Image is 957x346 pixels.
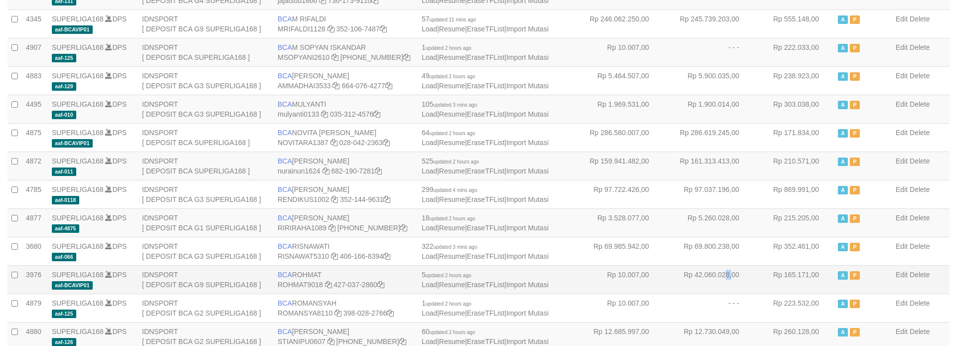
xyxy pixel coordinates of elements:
td: DPS [48,208,138,237]
a: Import Mutasi [506,82,549,90]
span: aaf-129 [52,82,76,91]
a: Import Mutasi [506,309,549,317]
a: Import Mutasi [506,53,549,61]
a: RENDIKUS1002 [278,195,329,203]
a: mulyanti0133 [278,110,319,118]
td: IDNSPORT [ DEPOSIT BCA G3 SUPERLIGA168 ] [138,95,274,123]
span: BCA [278,129,292,137]
td: IDNSPORT [ DEPOSIT BCA G1 SUPERLIGA168 ] [138,208,274,237]
a: EraseTFList [467,224,504,232]
td: Rp 223.532,00 [754,294,834,322]
span: aaf-4875 [52,224,79,233]
a: Copy RISNAWAT5310 to clipboard [331,252,338,260]
td: 4907 [22,38,48,66]
a: Load [422,25,437,33]
span: updated 3 mins ago [433,244,477,250]
td: IDNSPORT [ DEPOSIT BCA SUPERLIGA168 ] [138,152,274,180]
a: Load [422,82,437,90]
td: Rp 159.941.482,00 [574,152,664,180]
span: BCA [278,242,292,250]
td: IDNSPORT [ DEPOSIT BCA SUPERLIGA168 ] [138,38,274,66]
td: 4875 [22,123,48,152]
span: | | | [422,328,549,346]
span: Paused [850,101,860,109]
td: - - - [664,38,754,66]
td: [PERSON_NAME] 682-190-7281 [274,152,418,180]
td: ROHMAT 427-037-2860 [274,265,418,294]
a: SUPERLIGA168 [52,72,104,80]
span: 322 [422,242,477,250]
span: updated 3 mins ago [433,102,477,108]
span: Paused [850,129,860,138]
a: Delete [910,271,930,279]
td: Rp 69.985.942,00 [574,237,664,265]
td: 4877 [22,208,48,237]
a: SUPERLIGA168 [52,43,104,51]
a: SUPERLIGA168 [52,242,104,250]
td: DPS [48,294,138,322]
a: Copy 4062301418 to clipboard [403,53,410,61]
a: Edit [896,43,908,51]
span: Paused [850,328,860,337]
td: Rp 97.037.196,00 [664,180,754,208]
td: Rp 5.464.507,00 [574,66,664,95]
span: Active [838,328,848,337]
td: Rp 10.007,00 [574,294,664,322]
a: Copy MSOPYANI2610 to clipboard [331,53,338,61]
td: IDNSPORT [ DEPOSIT BCA G9 SUPERLIGA168 ] [138,9,274,38]
a: Resume [439,167,465,175]
a: Load [422,281,437,289]
a: Resume [439,53,465,61]
a: Import Mutasi [506,252,549,260]
a: RISNAWAT5310 [278,252,329,260]
span: aaf-0118 [52,196,79,204]
td: Rp 245.739.203,00 [664,9,754,38]
span: Active [838,300,848,308]
a: Edit [896,100,908,108]
td: MULYANTI 035-312-4576 [274,95,418,123]
td: [PERSON_NAME] 664-076-4277 [274,66,418,95]
td: Rp 161.313.413,00 [664,152,754,180]
span: 49 [422,72,475,80]
td: 4785 [22,180,48,208]
span: | | | [422,185,549,203]
td: NOVITA [PERSON_NAME] 028-042-2363 [274,123,418,152]
a: Edit [896,185,908,193]
a: NOVITARA1387 [278,139,328,147]
td: Rp 10.007,00 [574,38,664,66]
td: DPS [48,38,138,66]
span: updated 2 hours ago [430,74,476,79]
td: IDNSPORT [ DEPOSIT BCA G3 SUPERLIGA168 ] [138,66,274,95]
td: IDNSPORT [ DEPOSIT BCA G3 SUPERLIGA168 ] [138,180,274,208]
td: IDNSPORT [ DEPOSIT BCA G2 SUPERLIGA168 ] [138,294,274,322]
a: Resume [439,252,465,260]
a: SUPERLIGA168 [52,328,104,336]
span: BCA [278,15,292,23]
span: updated 11 mins ago [430,17,476,22]
a: Import Mutasi [506,167,549,175]
a: EraseTFList [467,281,504,289]
a: Import Mutasi [506,25,549,33]
span: BCA [278,157,292,165]
a: Copy 0353124576 to clipboard [373,110,380,118]
a: Load [422,338,437,346]
td: ROMANSYAH 398-028-2766 [274,294,418,322]
a: MRIFALDI1128 [278,25,325,33]
span: Active [838,15,848,24]
a: Edit [896,129,908,137]
td: Rp 303.038,00 [754,95,834,123]
span: Active [838,271,848,280]
a: Delete [910,157,930,165]
td: 4872 [22,152,48,180]
td: IDNSPORT [ DEPOSIT BCA G9 SUPERLIGA168 ] [138,265,274,294]
span: Active [838,72,848,81]
span: updated 2 hours ago [430,330,476,335]
a: Edit [896,72,908,80]
a: Load [422,224,437,232]
span: | | | [422,157,549,175]
a: Edit [896,328,908,336]
a: Resume [439,338,465,346]
a: Copy mulyanti0133 to clipboard [321,110,328,118]
td: 3680 [22,237,48,265]
td: DPS [48,95,138,123]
